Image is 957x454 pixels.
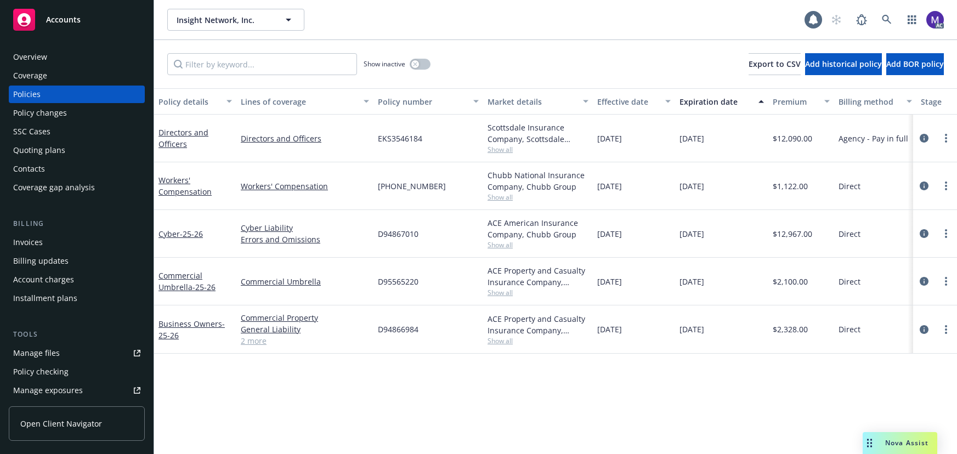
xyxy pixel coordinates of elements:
[241,133,369,144] a: Directors and Officers
[13,290,77,307] div: Installment plans
[158,175,212,197] a: Workers' Compensation
[918,323,931,336] a: circleInformation
[177,14,271,26] span: Insight Network, Inc.
[373,88,483,115] button: Policy number
[885,438,928,447] span: Nova Assist
[9,141,145,159] a: Quoting plans
[768,88,834,115] button: Premium
[921,96,955,107] div: Stage
[9,252,145,270] a: Billing updates
[488,336,588,345] span: Show all
[167,53,357,75] input: Filter by keyword...
[918,275,931,288] a: circleInformation
[9,4,145,35] a: Accounts
[488,96,576,107] div: Market details
[939,132,953,145] a: more
[773,276,808,287] span: $2,100.00
[241,276,369,287] a: Commercial Umbrella
[679,324,704,335] span: [DATE]
[679,96,752,107] div: Expiration date
[839,276,860,287] span: Direct
[158,270,216,292] a: Commercial Umbrella
[488,169,588,192] div: Chubb National Insurance Company, Chubb Group
[378,276,418,287] span: D95565220
[9,179,145,196] a: Coverage gap analysis
[158,96,220,107] div: Policy details
[241,222,369,234] a: Cyber Liability
[939,227,953,240] a: more
[9,271,145,288] a: Account charges
[13,104,67,122] div: Policy changes
[9,234,145,251] a: Invoices
[241,335,369,347] a: 2 more
[9,344,145,362] a: Manage files
[241,312,369,324] a: Commercial Property
[488,313,588,336] div: ACE Property and Casualty Insurance Company, Chubb Group
[886,59,944,69] span: Add BOR policy
[918,227,931,240] a: circleInformation
[9,290,145,307] a: Installment plans
[773,96,818,107] div: Premium
[13,179,95,196] div: Coverage gap analysis
[167,9,304,31] button: Insight Network, Inc.
[13,48,47,66] div: Overview
[939,275,953,288] a: more
[597,324,622,335] span: [DATE]
[939,323,953,336] a: more
[926,11,944,29] img: photo
[13,271,74,288] div: Account charges
[805,59,882,69] span: Add historical policy
[886,53,944,75] button: Add BOR policy
[839,228,860,240] span: Direct
[488,192,588,202] span: Show all
[679,180,704,192] span: [DATE]
[13,363,69,381] div: Policy checking
[863,432,937,454] button: Nova Assist
[483,88,593,115] button: Market details
[597,180,622,192] span: [DATE]
[839,180,860,192] span: Direct
[9,382,145,399] a: Manage exposures
[241,234,369,245] a: Errors and Omissions
[13,344,60,362] div: Manage files
[378,324,418,335] span: D94866984
[839,324,860,335] span: Direct
[9,123,145,140] a: SSC Cases
[597,228,622,240] span: [DATE]
[839,133,908,144] span: Agency - Pay in full
[9,329,145,340] div: Tools
[863,432,876,454] div: Drag to move
[9,104,145,122] a: Policy changes
[805,53,882,75] button: Add historical policy
[675,88,768,115] button: Expiration date
[901,9,923,31] a: Switch app
[679,228,704,240] span: [DATE]
[13,252,69,270] div: Billing updates
[749,53,801,75] button: Export to CSV
[378,96,467,107] div: Policy number
[9,86,145,103] a: Policies
[773,228,812,240] span: $12,967.00
[593,88,675,115] button: Effective date
[13,234,43,251] div: Invoices
[834,88,916,115] button: Billing method
[9,160,145,178] a: Contacts
[9,67,145,84] a: Coverage
[597,96,659,107] div: Effective date
[488,288,588,297] span: Show all
[825,9,847,31] a: Start snowing
[597,133,622,144] span: [DATE]
[679,276,704,287] span: [DATE]
[749,59,801,69] span: Export to CSV
[236,88,373,115] button: Lines of coverage
[13,123,50,140] div: SSC Cases
[154,88,236,115] button: Policy details
[597,276,622,287] span: [DATE]
[773,180,808,192] span: $1,122.00
[918,132,931,145] a: circleInformation
[158,319,225,340] span: - 25-26
[9,363,145,381] a: Policy checking
[158,229,203,239] a: Cyber
[488,265,588,288] div: ACE Property and Casualty Insurance Company, Chubb Group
